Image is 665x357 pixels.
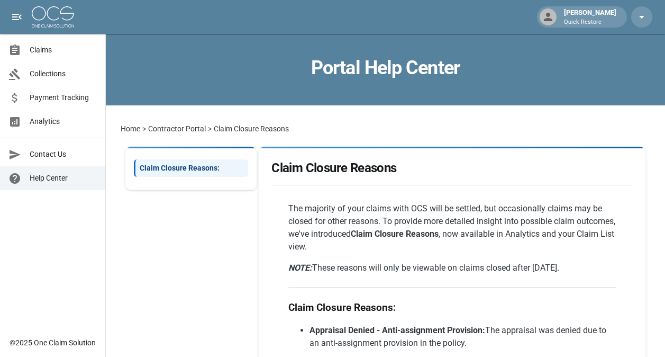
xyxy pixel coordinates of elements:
button: open drawer [6,6,28,28]
span: Payment Tracking [30,92,97,103]
em: NOTE: [288,263,312,273]
a: Home [119,122,142,136]
span: Contact Us [30,149,97,160]
span: Analytics [30,116,97,127]
a: Portal Help Center [311,55,460,81]
span: > [142,124,208,133]
strong: Claim Closure Reasons [351,229,439,239]
p: Quick Restore [564,18,616,27]
span: The appraisal was denied due to an anti-assignment provision in the policy. [309,325,608,348]
h3: Claim Closure Reasons [271,159,633,176]
span: Claim Closure Reasons: [288,301,396,314]
a: Contractor Portal [146,122,208,136]
span: Help Center [30,173,97,184]
div: © 2025 One Claim Solution [10,337,96,348]
div: [PERSON_NAME] [560,7,621,26]
span: Collections [30,68,97,79]
span: Appraisal Denied - Anti-assignment Provision: [309,325,485,335]
span: Claims [30,44,97,56]
p: These reasons will only be viewable on claims closed after [DATE]. [288,262,616,274]
img: ocs-logo-white-transparent.png [32,6,74,28]
p: Claim Closure Reasons: [140,163,244,174]
p: The majority of your claims with OCS will be settled, but occasionally claims may be closed for o... [288,202,616,253]
span: > [208,123,291,134]
span: Claim Closure Reasons [212,123,291,134]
